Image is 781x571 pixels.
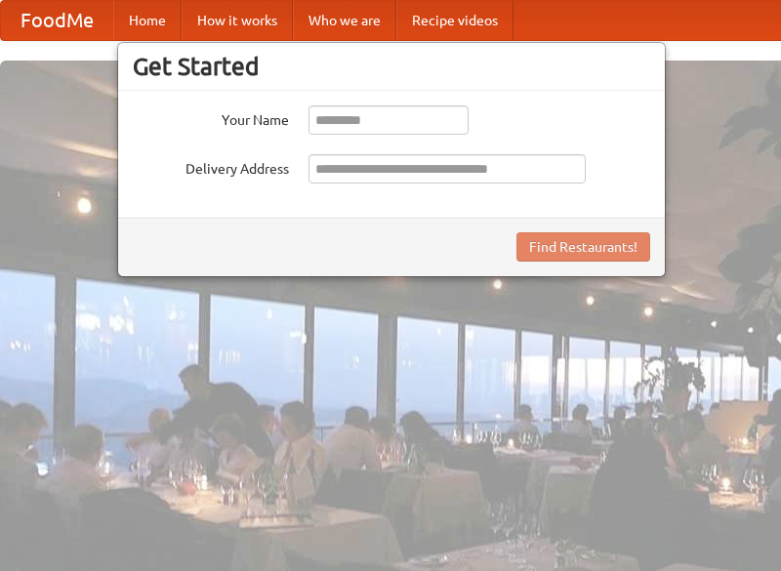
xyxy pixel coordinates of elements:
a: Who we are [293,1,396,40]
a: How it works [182,1,293,40]
h3: Get Started [133,52,650,81]
a: FoodMe [1,1,113,40]
label: Delivery Address [133,154,289,179]
label: Your Name [133,105,289,130]
a: Recipe videos [396,1,514,40]
a: Home [113,1,182,40]
button: Find Restaurants! [516,232,650,262]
